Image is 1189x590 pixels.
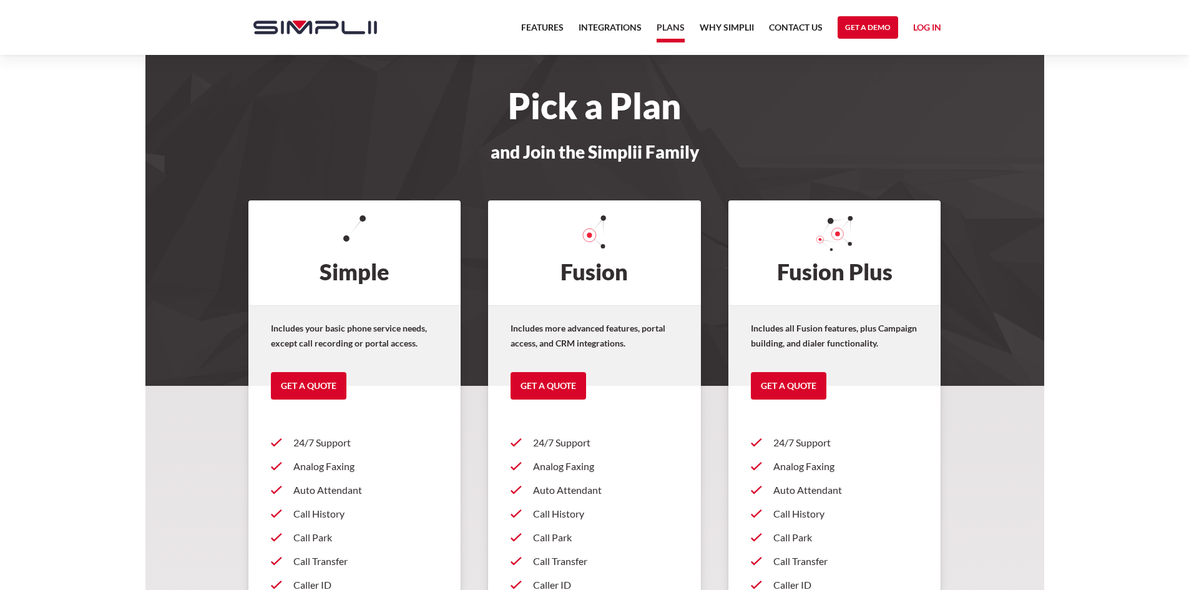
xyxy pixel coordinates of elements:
p: Call History [293,506,439,521]
p: Analog Faxing [773,459,919,474]
img: Simplii [253,21,377,34]
a: Get a Quote [511,372,586,400]
p: Call Transfer [773,554,919,569]
p: Auto Attendant [773,483,919,498]
h2: Fusion Plus [728,200,941,305]
a: Get a Demo [838,16,898,39]
a: Get a Quote [271,372,346,400]
a: Integrations [579,20,642,42]
p: Analog Faxing [293,459,439,474]
a: Plans [657,20,685,42]
a: Why Simplii [700,20,754,42]
a: Call Transfer [511,549,678,573]
p: Auto Attendant [293,483,439,498]
p: Call Park [773,530,919,545]
a: Analog Faxing [271,455,439,478]
h1: Pick a Plan [241,92,949,120]
h2: Simple [248,200,461,305]
p: Call History [773,506,919,521]
a: Auto Attendant [751,478,919,502]
a: Call Transfer [271,549,439,573]
p: Call Park [293,530,439,545]
a: Call Park [751,526,919,549]
h3: and Join the Simplii Family [241,142,949,161]
a: 24/7 Support [751,431,919,455]
p: Auto Attendant [533,483,678,498]
a: Call Park [511,526,678,549]
p: Call Park [533,530,678,545]
strong: Includes all Fusion features, plus Campaign building, and dialer functionality. [751,323,917,348]
a: Call History [271,502,439,526]
a: Contact US [769,20,823,42]
p: 24/7 Support [533,435,678,450]
h2: Fusion [488,200,701,305]
a: Features [521,20,564,42]
strong: Includes more advanced features, portal access, and CRM integrations. [511,323,665,348]
a: Call History [511,502,678,526]
a: Log in [913,20,941,39]
p: Call Transfer [293,554,439,569]
p: Includes your basic phone service needs, except call recording or portal access. [271,321,439,351]
a: 24/7 Support [271,431,439,455]
p: 24/7 Support [773,435,919,450]
a: Call Park [271,526,439,549]
a: 24/7 Support [511,431,678,455]
p: Call Transfer [533,554,678,569]
p: Analog Faxing [533,459,678,474]
a: Get a Quote [751,372,826,400]
a: Auto Attendant [271,478,439,502]
a: Call History [751,502,919,526]
p: Call History [533,506,678,521]
p: 24/7 Support [293,435,439,450]
a: Auto Attendant [511,478,678,502]
a: Call Transfer [751,549,919,573]
a: Analog Faxing [751,455,919,478]
a: Analog Faxing [511,455,678,478]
